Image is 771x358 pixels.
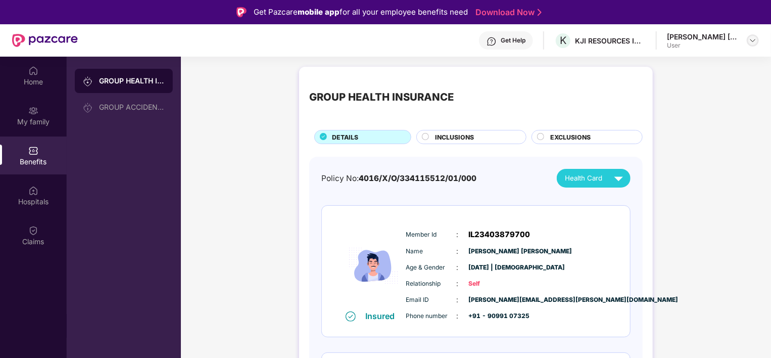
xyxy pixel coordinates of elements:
span: IL23403879700 [469,229,531,241]
span: Member Id [406,230,457,240]
div: GROUP ACCIDENTAL INSURANCE [99,103,165,111]
img: svg+xml;base64,PHN2ZyBpZD0iRHJvcGRvd24tMzJ4MzIiIHhtbG5zPSJodHRwOi8vd3d3LnczLm9yZy8yMDAwL3N2ZyIgd2... [749,36,757,44]
span: Age & Gender [406,263,457,273]
span: Relationship [406,279,457,289]
img: svg+xml;base64,PHN2ZyBpZD0iQmVuZWZpdHMiIHhtbG5zPSJodHRwOi8vd3d3LnczLm9yZy8yMDAwL3N2ZyIgd2lkdGg9Ij... [28,146,38,156]
span: Email ID [406,295,457,305]
span: : [457,262,459,273]
img: svg+xml;base64,PHN2ZyB3aWR0aD0iMjAiIGhlaWdodD0iMjAiIHZpZXdCb3g9IjAgMCAyMCAyMCIgZmlsbD0ibm9uZSIgeG... [28,106,38,116]
div: Get Help [501,36,525,44]
span: K [560,34,566,47]
span: : [457,246,459,257]
img: svg+xml;base64,PHN2ZyBpZD0iSG9zcGl0YWxzIiB4bWxucz0iaHR0cDovL3d3dy53My5vcmcvMjAwMC9zdmciIHdpZHRoPS... [28,186,38,196]
span: : [457,310,459,322]
img: svg+xml;base64,PHN2ZyBpZD0iSGVscC0zMngzMiIgeG1sbnM9Imh0dHA6Ly93d3cudzMub3JnLzIwMDAvc3ZnIiB3aWR0aD... [487,36,497,47]
span: DETAILS [332,132,358,142]
img: svg+xml;base64,PHN2ZyBpZD0iQ2xhaW0iIHhtbG5zPSJodHRwOi8vd3d3LnczLm9yZy8yMDAwL3N2ZyIgd2lkdGg9IjIwIi... [28,226,38,236]
span: Self [469,279,519,289]
a: Download Now [475,7,539,18]
span: [PERSON_NAME][EMAIL_ADDRESS][PERSON_NAME][DOMAIN_NAME] [469,295,519,305]
img: svg+xml;base64,PHN2ZyBpZD0iSG9tZSIgeG1sbnM9Imh0dHA6Ly93d3cudzMub3JnLzIwMDAvc3ZnIiB3aWR0aD0iMjAiIG... [28,66,38,76]
span: : [457,294,459,305]
img: svg+xml;base64,PHN2ZyB3aWR0aD0iMjAiIGhlaWdodD0iMjAiIHZpZXdCb3g9IjAgMCAyMCAyMCIgZmlsbD0ibm9uZSIgeG... [83,76,93,86]
span: : [457,229,459,240]
span: [DATE] | [DEMOGRAPHIC_DATA] [469,263,519,273]
div: GROUP HEALTH INSURANCE [99,76,165,86]
div: Policy No: [321,172,476,185]
span: [PERSON_NAME] [PERSON_NAME] [469,247,519,256]
div: Get Pazcare for all your employee benefits need [254,6,468,18]
span: Name [406,247,457,256]
button: Health Card [557,169,631,188]
span: 4016/X/O/334115512/01/000 [359,173,476,183]
img: svg+xml;base64,PHN2ZyB3aWR0aD0iMjAiIGhlaWdodD0iMjAiIHZpZXdCb3g9IjAgMCAyMCAyMCIgZmlsbD0ibm9uZSIgeG... [83,103,93,113]
img: Logo [236,7,247,17]
div: Insured [366,311,401,321]
img: svg+xml;base64,PHN2ZyB4bWxucz0iaHR0cDovL3d3dy53My5vcmcvMjAwMC9zdmciIHZpZXdCb3g9IjAgMCAyNCAyNCIgd2... [610,169,628,187]
strong: mobile app [298,7,340,17]
span: INCLUSIONS [436,132,474,142]
div: KJI RESOURCES INDIA PRIVATE LIMITED [575,36,646,46]
img: Stroke [538,7,542,18]
div: [PERSON_NAME] [PERSON_NAME] [667,32,738,41]
span: : [457,278,459,289]
span: Health Card [565,173,602,184]
div: GROUP HEALTH INSURANCE [309,89,454,105]
img: New Pazcare Logo [12,34,78,47]
img: icon [343,221,404,310]
span: +91 - 90991 07325 [469,311,519,321]
span: Phone number [406,311,457,321]
div: User [667,41,738,50]
img: svg+xml;base64,PHN2ZyB4bWxucz0iaHR0cDovL3d3dy53My5vcmcvMjAwMC9zdmciIHdpZHRoPSIxNiIgaGVpZ2h0PSIxNi... [346,311,356,322]
span: EXCLUSIONS [550,132,591,142]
